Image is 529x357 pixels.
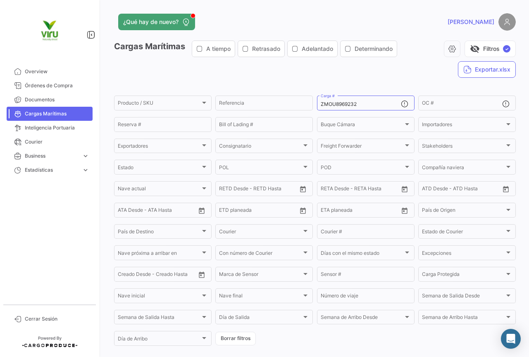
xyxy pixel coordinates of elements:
[195,268,208,281] button: Open calendar
[7,121,93,135] a: Inteligencia Portuaria
[422,208,505,214] span: País de Origen
[25,68,89,75] span: Overview
[240,187,277,193] input: Hasta
[398,183,411,195] button: Open calendar
[465,41,516,57] button: visibility_offFiltros✓
[503,45,510,53] span: ✓
[215,332,256,345] button: Borrar filtros
[398,204,411,217] button: Open calendar
[219,252,302,257] span: Con número de Courier
[240,208,277,214] input: Hasta
[25,138,89,146] span: Courier
[422,273,505,278] span: Carga Protegida
[25,152,79,160] span: Business
[341,208,379,214] input: Hasta
[219,273,302,278] span: Marca de Sensor
[118,187,200,193] span: Nave actual
[448,18,494,26] span: [PERSON_NAME]
[29,10,70,51] img: viru.png
[118,230,200,236] span: País de Destino
[321,123,403,129] span: Buque Cámara
[321,252,403,257] span: Días con el mismo estado
[7,79,93,93] a: Órdenes de Compra
[219,144,302,150] span: Consignatario
[25,82,89,89] span: Órdenes de Compra
[501,329,521,349] div: Abrir Intercom Messenger
[422,252,505,257] span: Excepciones
[321,187,336,193] input: Desde
[219,208,234,214] input: Desde
[82,152,89,160] span: expand_more
[118,337,200,343] span: Día de Arribo
[25,315,89,323] span: Cerrar Sesión
[118,316,200,321] span: Semana de Salida Hasta
[355,45,393,53] span: Determinando
[25,96,89,103] span: Documentos
[470,44,480,54] span: visibility_off
[422,316,505,321] span: Semana de Arribo Hasta
[7,135,93,149] a: Courier
[219,165,302,171] span: POL
[321,316,403,321] span: Semana de Arribo Desde
[25,166,79,174] span: Estadísticas
[500,183,512,195] button: Open calendar
[7,107,93,121] a: Cargas Marítimas
[25,124,89,132] span: Inteligencia Portuaria
[82,166,89,174] span: expand_more
[422,294,505,300] span: Semana de Salida Desde
[118,294,200,300] span: Nave inicial
[458,61,516,78] button: Exportar.xlsx
[7,93,93,107] a: Documentos
[219,316,302,321] span: Día de Salida
[192,41,235,57] button: A tiempo
[219,187,234,193] input: Desde
[321,144,403,150] span: Freight Forwarder
[118,101,200,107] span: Producto / SKU
[219,230,302,236] span: Courier
[252,45,280,53] span: Retrasado
[118,144,200,150] span: Exportadores
[123,18,179,26] span: ¿Qué hay de nuevo?
[195,204,208,217] button: Open calendar
[288,41,337,57] button: Adelantado
[321,208,336,214] input: Desde
[454,187,491,193] input: ATD Hasta
[118,252,200,257] span: Nave próxima a arribar en
[422,230,505,236] span: Estado de Courier
[302,45,333,53] span: Adelantado
[297,183,309,195] button: Open calendar
[422,187,448,193] input: ATD Desde
[149,208,186,214] input: ATA Hasta
[422,144,505,150] span: Stakeholders
[297,204,309,217] button: Open calendar
[118,208,143,214] input: ATA Desde
[341,41,397,57] button: Determinando
[118,14,195,30] button: ¿Qué hay de nuevo?
[498,13,516,31] img: placeholder-user.png
[422,123,505,129] span: Importadores
[25,110,89,117] span: Cargas Marítimas
[219,294,302,300] span: Nave final
[321,165,403,171] span: POD
[114,41,400,57] h3: Cargas Marítimas
[422,165,505,171] span: Compañía naviera
[238,41,284,57] button: Retrasado
[7,65,93,79] a: Overview
[118,273,151,278] input: Creado Desde
[157,273,194,278] input: Creado Hasta
[206,45,231,53] span: A tiempo
[341,187,379,193] input: Hasta
[118,165,200,171] span: Estado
